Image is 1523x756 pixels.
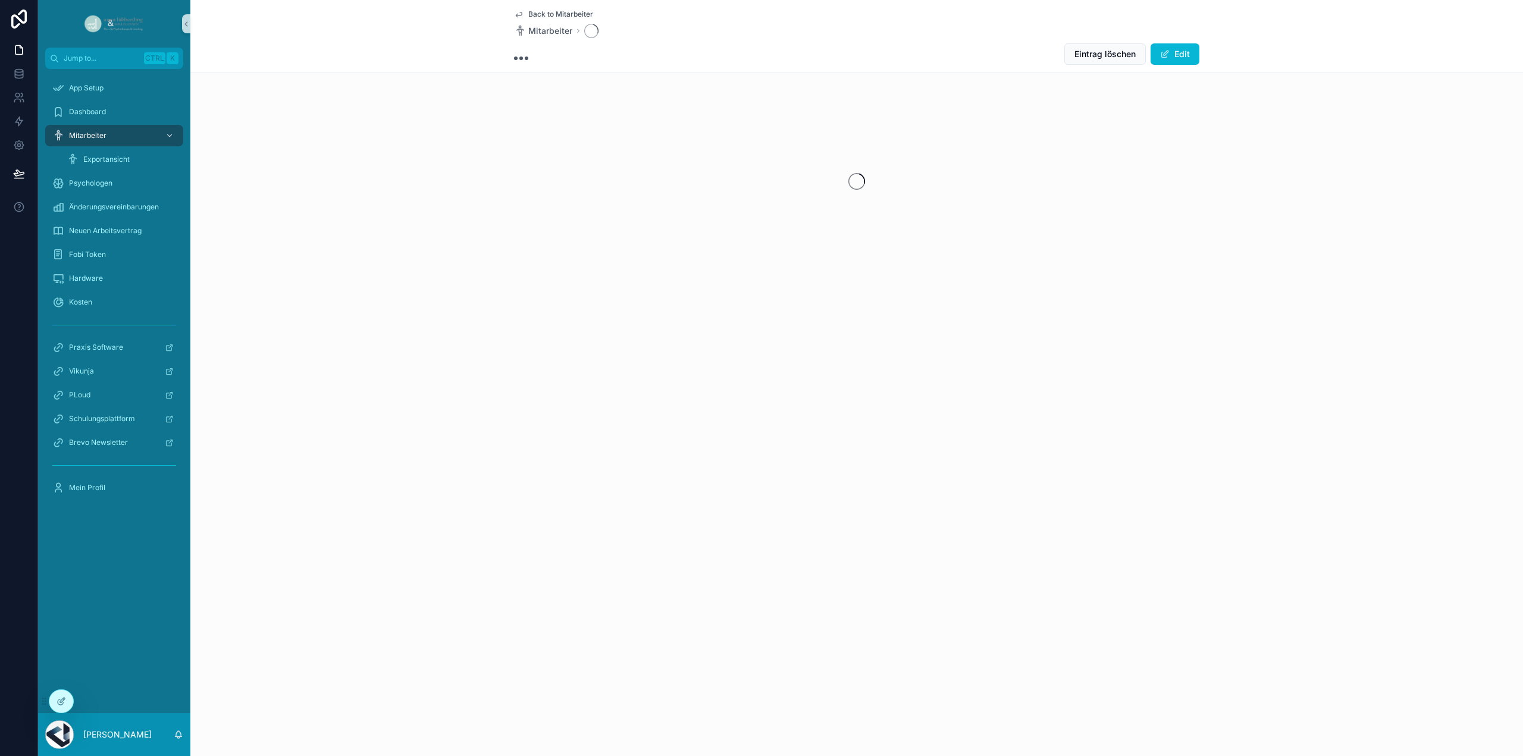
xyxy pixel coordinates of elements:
[38,69,190,514] div: scrollable content
[45,337,183,358] a: Praxis Software
[69,274,103,283] span: Hardware
[69,178,112,188] span: Psychologen
[69,343,123,352] span: Praxis Software
[69,107,106,117] span: Dashboard
[45,48,183,69] button: Jump to...CtrlK
[59,149,183,170] a: Exportansicht
[69,226,142,236] span: Neuen Arbeitsvertrag
[69,438,128,447] span: Brevo Newsletter
[83,155,130,164] span: Exportansicht
[45,101,183,123] a: Dashboard
[1074,48,1136,60] span: Eintrag löschen
[69,366,94,376] span: Vikunja
[45,125,183,146] a: Mitarbeiter
[45,268,183,289] a: Hardware
[45,384,183,406] a: PLoud
[45,77,183,99] a: App Setup
[83,14,145,33] img: App logo
[45,220,183,241] a: Neuen Arbeitsvertrag
[69,297,92,307] span: Kosten
[144,52,165,64] span: Ctrl
[69,83,104,93] span: App Setup
[45,408,183,429] a: Schulungsplattform
[45,244,183,265] a: Fobi Token
[528,10,593,19] span: Back to Mitarbeiter
[69,414,135,424] span: Schulungsplattform
[45,196,183,218] a: Änderungsvereinbarungen
[45,477,183,498] a: Mein Profil
[83,729,152,741] p: [PERSON_NAME]
[45,291,183,313] a: Kosten
[69,390,90,400] span: PLoud
[64,54,139,63] span: Jump to...
[528,25,572,37] span: Mitarbeiter
[1064,43,1146,65] button: Eintrag löschen
[1151,43,1199,65] button: Edit
[45,432,183,453] a: Brevo Newsletter
[514,25,572,37] a: Mitarbeiter
[45,172,183,194] a: Psychologen
[69,250,106,259] span: Fobi Token
[168,54,177,63] span: K
[69,483,105,493] span: Mein Profil
[69,131,106,140] span: Mitarbeiter
[45,360,183,382] a: Vikunja
[514,10,593,19] a: Back to Mitarbeiter
[69,202,159,212] span: Änderungsvereinbarungen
